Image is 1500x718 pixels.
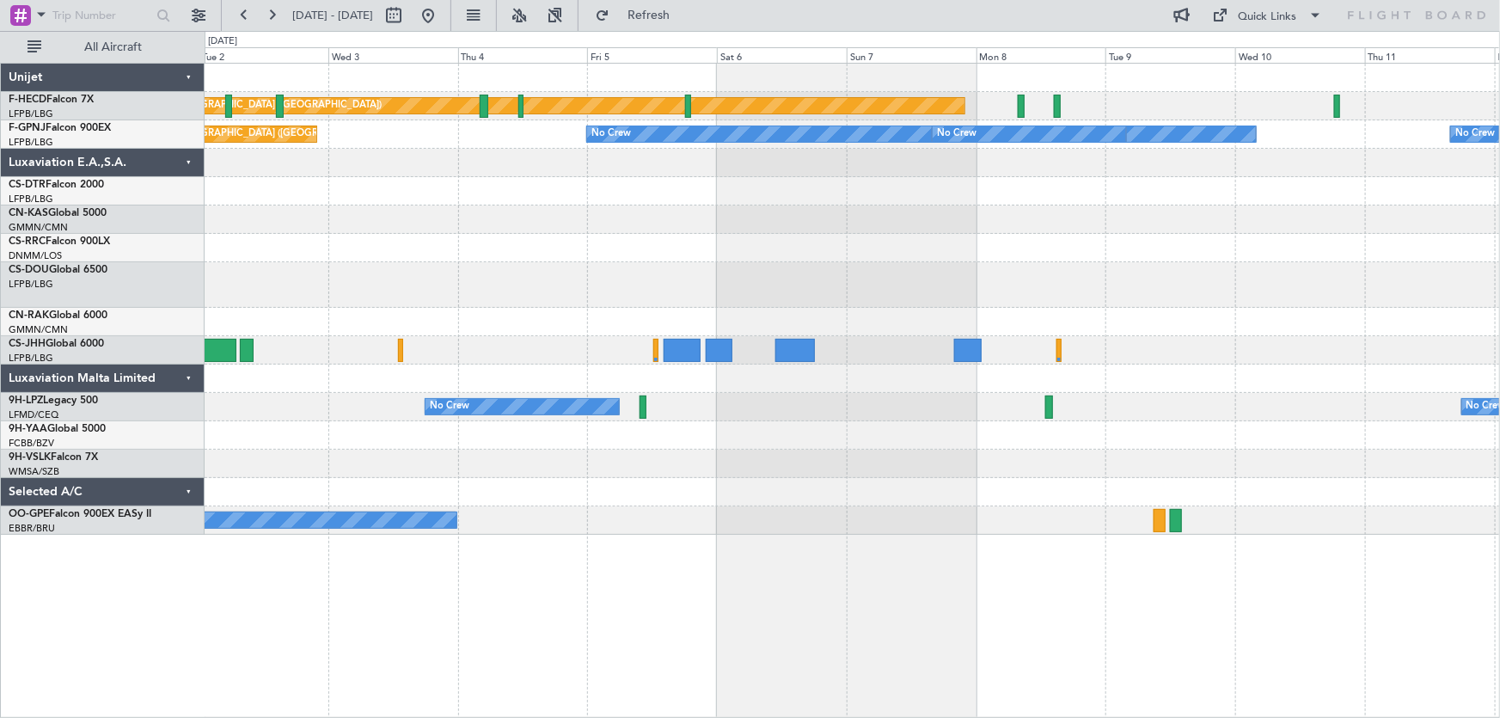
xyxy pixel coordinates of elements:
[1455,121,1495,147] div: No Crew
[9,437,54,450] a: FCBB/BZV
[9,310,107,321] a: CN-RAKGlobal 6000
[9,396,43,406] span: 9H-LPZ
[9,452,98,463] a: 9H-VSLKFalcon 7X
[847,47,977,63] div: Sun 7
[9,339,104,349] a: CS-JHHGlobal 6000
[9,509,151,519] a: OO-GPEFalcon 900EX EASy II
[9,509,49,519] span: OO-GPE
[717,47,847,63] div: Sat 6
[9,352,53,365] a: LFPB/LBG
[111,93,382,119] div: Planned Maint [GEOGRAPHIC_DATA] ([GEOGRAPHIC_DATA])
[9,310,49,321] span: CN-RAK
[613,9,685,21] span: Refresh
[9,107,53,120] a: LFPB/LBG
[9,465,59,478] a: WMSA/SZB
[458,47,588,63] div: Thu 4
[45,41,181,53] span: All Aircraft
[591,121,631,147] div: No Crew
[1239,9,1297,26] div: Quick Links
[9,396,98,406] a: 9H-LPZLegacy 500
[9,180,104,190] a: CS-DTRFalcon 2000
[9,95,46,105] span: F-HECD
[9,408,58,421] a: LFMD/CEQ
[9,136,53,149] a: LFPB/LBG
[52,3,151,28] input: Trip Number
[9,236,46,247] span: CS-RRC
[9,278,53,291] a: LFPB/LBG
[9,265,49,275] span: CS-DOU
[111,121,382,147] div: Planned Maint [GEOGRAPHIC_DATA] ([GEOGRAPHIC_DATA])
[199,47,328,63] div: Tue 2
[430,394,469,420] div: No Crew
[1365,47,1495,63] div: Thu 11
[9,208,48,218] span: CN-KAS
[9,323,68,336] a: GMMN/CMN
[9,522,55,535] a: EBBR/BRU
[937,121,977,147] div: No Crew
[19,34,187,61] button: All Aircraft
[1105,47,1235,63] div: Tue 9
[9,180,46,190] span: CS-DTR
[977,47,1106,63] div: Mon 8
[9,265,107,275] a: CS-DOUGlobal 6500
[9,452,51,463] span: 9H-VSLK
[9,221,68,234] a: GMMN/CMN
[9,193,53,206] a: LFPB/LBG
[9,208,107,218] a: CN-KASGlobal 5000
[1204,2,1332,29] button: Quick Links
[9,249,62,262] a: DNMM/LOS
[1235,47,1365,63] div: Wed 10
[9,123,111,133] a: F-GPNJFalcon 900EX
[9,339,46,349] span: CS-JHH
[9,236,110,247] a: CS-RRCFalcon 900LX
[587,47,717,63] div: Fri 5
[328,47,458,63] div: Wed 3
[9,424,106,434] a: 9H-YAAGlobal 5000
[587,2,690,29] button: Refresh
[9,95,94,105] a: F-HECDFalcon 7X
[9,424,47,434] span: 9H-YAA
[292,8,373,23] span: [DATE] - [DATE]
[208,34,237,49] div: [DATE]
[9,123,46,133] span: F-GPNJ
